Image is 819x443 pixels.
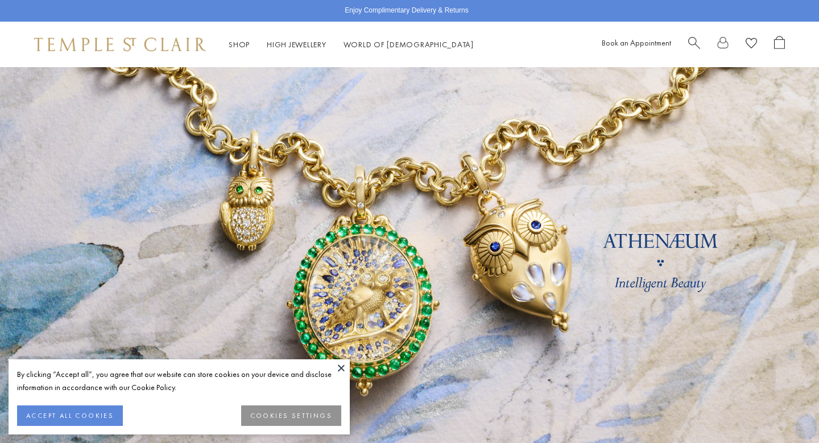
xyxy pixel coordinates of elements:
[229,38,474,52] nav: Main navigation
[746,36,757,54] a: View Wishlist
[17,405,123,426] button: ACCEPT ALL COOKIES
[344,39,474,50] a: World of [DEMOGRAPHIC_DATA]World of [DEMOGRAPHIC_DATA]
[241,405,341,426] button: COOKIES SETTINGS
[688,36,700,54] a: Search
[602,38,671,48] a: Book an Appointment
[774,36,785,54] a: Open Shopping Bag
[229,39,250,50] a: ShopShop
[17,368,341,394] div: By clicking “Accept all”, you agree that our website can store cookies on your device and disclos...
[345,5,468,17] p: Enjoy Complimentary Delivery & Returns
[267,39,326,50] a: High JewelleryHigh Jewellery
[34,38,206,51] img: Temple St. Clair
